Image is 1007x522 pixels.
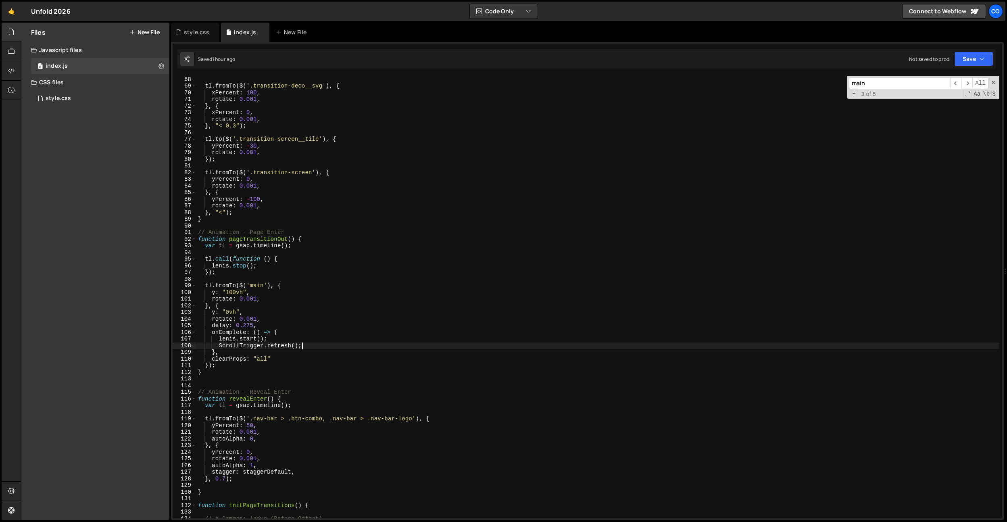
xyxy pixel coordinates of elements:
div: 122 [173,436,196,443]
div: 130 [173,489,196,496]
div: 103 [173,309,196,316]
div: 73 [173,109,196,116]
div: 133 [173,509,196,516]
button: Code Only [470,4,538,19]
div: 126 [173,462,196,469]
div: style.css [184,28,209,36]
div: 95 [173,256,196,263]
div: 82 [173,169,196,176]
div: 90 [173,223,196,230]
span: Toggle Replace mode [850,90,858,98]
div: 129 [173,482,196,489]
div: 79 [173,149,196,156]
div: index.js [46,63,68,70]
div: 98 [173,276,196,283]
div: 117 [173,402,196,409]
div: 123 [173,442,196,449]
div: 89 [173,216,196,223]
button: New File [129,29,160,35]
div: 97 [173,269,196,276]
div: style.css [46,95,71,102]
div: 85 [173,189,196,196]
div: 88 [173,209,196,216]
div: 93 [173,242,196,249]
div: 78 [173,143,196,150]
div: 84 [173,183,196,190]
span: Search In Selection [991,90,997,98]
div: 120 [173,422,196,429]
div: 106 [173,329,196,336]
div: 114 [173,382,196,389]
div: 71 [173,96,196,103]
div: 72 [173,103,196,110]
div: 116 [173,396,196,403]
span: ​ [950,77,961,89]
div: 69 [173,83,196,90]
div: 96 [173,263,196,269]
div: 121 [173,429,196,436]
div: 109 [173,349,196,356]
div: 102 [173,303,196,309]
div: 76 [173,129,196,136]
div: 68 [173,76,196,83]
a: Co [988,4,1003,19]
h2: Files [31,28,46,37]
div: 113 [173,376,196,382]
div: 83 [173,176,196,183]
div: 86 [173,196,196,203]
span: 0 [38,64,43,70]
div: 112 [173,369,196,376]
div: 74 [173,116,196,123]
div: 125 [173,455,196,462]
button: Save [954,52,993,66]
div: 91 [173,229,196,236]
div: 108 [173,342,196,349]
div: Unfold 2026 [31,6,71,16]
div: Not saved to prod [909,56,949,63]
div: 77 [173,136,196,143]
div: 131 [173,495,196,502]
div: 92 [173,236,196,243]
input: Search for [849,77,950,89]
span: Whole Word Search [982,90,990,98]
div: CSS files [21,74,169,90]
div: New File [276,28,310,36]
div: 81 [173,163,196,169]
div: 99 [173,282,196,289]
div: 1 hour ago [212,56,236,63]
span: 3 of 5 [858,91,879,98]
span: ​ [961,77,973,89]
div: 119 [173,416,196,422]
div: 75 [173,123,196,129]
span: CaseSensitive Search [973,90,981,98]
div: 128 [173,476,196,482]
div: 80 [173,156,196,163]
div: 101 [173,296,196,303]
div: Javascript files [21,42,169,58]
div: 104 [173,316,196,323]
div: 94 [173,249,196,256]
div: 132 [173,502,196,509]
div: 105 [173,322,196,329]
div: 118 [173,409,196,416]
span: Alt-Enter [972,77,988,89]
div: 87 [173,203,196,209]
div: 124 [173,449,196,456]
div: 127 [173,469,196,476]
a: Connect to Webflow [902,4,986,19]
span: RegExp Search [963,90,972,98]
a: 🤙 [2,2,21,21]
div: 70 [173,90,196,96]
div: 115 [173,389,196,396]
div: 111 [173,362,196,369]
div: 17293/47925.css [31,90,169,106]
div: 100 [173,289,196,296]
div: Saved [198,56,235,63]
div: 107 [173,336,196,342]
div: 17293/47924.js [31,58,169,74]
div: index.js [234,28,256,36]
div: 110 [173,356,196,363]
